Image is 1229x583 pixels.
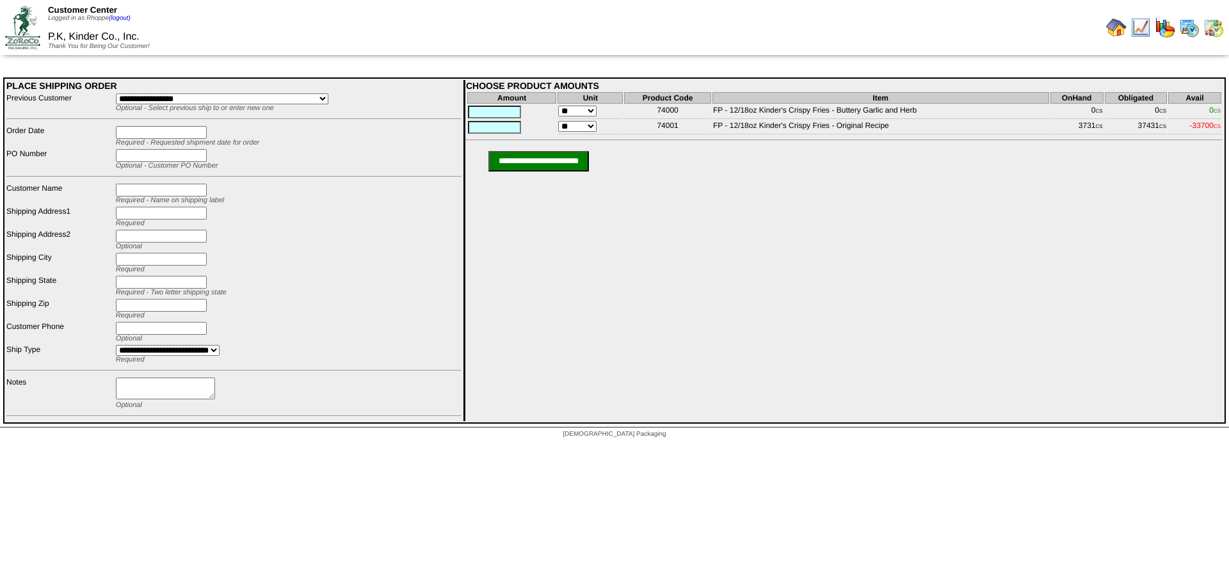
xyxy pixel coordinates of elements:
[1106,17,1127,38] img: home.gif
[116,356,145,363] span: Required
[1155,17,1175,38] img: graph.gif
[6,183,114,205] td: Customer Name
[116,401,142,409] span: Optional
[116,139,259,147] span: Required - Requested shipment date for order
[1190,121,1221,130] span: -33700
[624,105,711,119] td: 74000
[1209,106,1221,115] span: 0
[624,92,711,104] th: Product Code
[712,92,1049,104] th: Item
[1159,108,1166,114] span: CS
[6,275,114,297] td: Shipping State
[466,81,1223,91] div: CHOOSE PRODUCT AMOUNTS
[1096,108,1103,114] span: CS
[1050,92,1104,104] th: OnHand
[116,162,218,170] span: Optional - Customer PO Number
[5,6,40,49] img: ZoRoCo_Logo(Green%26Foil)%20jpg.webp
[1105,92,1167,104] th: Obligated
[1179,17,1200,38] img: calendarprod.gif
[1214,124,1221,129] span: CS
[6,93,114,113] td: Previous Customer
[1214,108,1221,114] span: CS
[1105,120,1167,134] td: 37431
[48,43,150,50] span: Thank You for Being Our Customer!
[467,92,557,104] th: Amount
[6,81,462,91] div: PLACE SHIPPING ORDER
[1203,17,1224,38] img: calendarinout.gif
[48,5,117,15] span: Customer Center
[6,125,114,147] td: Order Date
[116,220,145,227] span: Required
[1050,105,1104,119] td: 0
[48,15,131,22] span: Logged in as Rhoppe
[712,105,1049,119] td: FP - 12/18oz Kinder's Crispy Fries - Buttery Garlic and Herb
[1050,120,1104,134] td: 3731
[1105,105,1167,119] td: 0
[116,196,224,204] span: Required - Name on shipping label
[1168,92,1221,104] th: Avail
[6,229,114,251] td: Shipping Address2
[6,148,114,170] td: PO Number
[116,243,142,250] span: Optional
[116,335,142,342] span: Optional
[116,104,274,112] span: Optional - Select previous ship to or enter new one
[109,15,131,22] a: (logout)
[6,377,114,410] td: Notes
[48,31,140,42] span: P.K, Kinder Co., Inc.
[6,321,114,343] td: Customer Phone
[563,431,666,438] span: [DEMOGRAPHIC_DATA] Packaging
[1096,124,1103,129] span: CS
[116,289,227,296] span: Required - Two letter shipping state
[116,266,145,273] span: Required
[6,252,114,274] td: Shipping City
[712,120,1049,134] td: FP - 12/18oz Kinder's Crispy Fries - Original Recipe
[624,120,711,134] td: 74001
[6,206,114,228] td: Shipping Address1
[1159,124,1166,129] span: CS
[116,312,145,319] span: Required
[6,344,114,364] td: Ship Type
[558,92,623,104] th: Unit
[1130,17,1151,38] img: line_graph.gif
[6,298,114,320] td: Shipping Zip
